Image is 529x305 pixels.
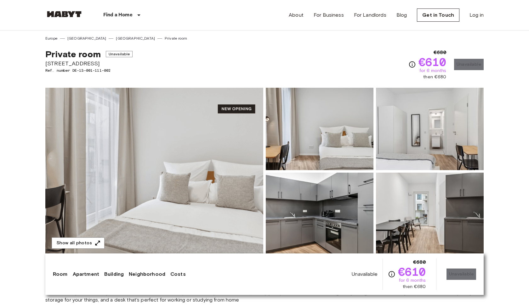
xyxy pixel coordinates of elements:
[289,11,304,19] a: About
[53,270,68,278] a: Room
[129,270,165,278] a: Neighborhood
[45,59,133,68] span: [STREET_ADDRESS]
[418,56,447,68] span: €610
[165,36,187,41] a: Private room
[106,51,133,57] span: Unavailable
[103,11,133,19] p: Find a Home
[469,11,484,19] a: Log in
[104,270,124,278] a: Building
[419,68,447,74] span: for 6 months
[396,11,407,19] a: Blog
[73,270,99,278] a: Apartment
[352,271,378,278] span: Unavailable
[388,270,395,278] svg: Check cost overview for full price breakdown. Please note that discounts apply to new joiners onl...
[423,74,446,80] span: then €680
[52,237,105,249] button: Show all photos
[376,88,484,170] img: Picture of unit DE-13-001-111-002
[417,8,459,22] a: Get in Touch
[413,258,426,266] span: €680
[170,270,186,278] a: Costs
[45,11,83,17] img: Habyt
[116,36,155,41] a: [GEOGRAPHIC_DATA]
[45,68,133,73] span: Ref. number DE-13-001-111-002
[314,11,344,19] a: For Business
[399,277,426,284] span: for 6 months
[354,11,386,19] a: For Landlords
[398,266,426,277] span: €610
[266,88,373,170] img: Picture of unit DE-13-001-111-002
[45,290,484,303] span: Welcome to your own cozy retreat. Part of our brand new apartments in [GEOGRAPHIC_DATA], your pri...
[376,173,484,255] img: Picture of unit DE-13-001-111-002
[45,49,101,59] span: Private room
[67,36,106,41] a: [GEOGRAPHIC_DATA]
[45,88,263,255] img: Marketing picture of unit DE-13-001-111-002
[45,36,58,41] a: Europe
[403,284,426,290] span: then €680
[408,61,416,68] svg: Check cost overview for full price breakdown. Please note that discounts apply to new joiners onl...
[434,49,447,56] span: €680
[266,173,373,255] img: Picture of unit DE-13-001-111-002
